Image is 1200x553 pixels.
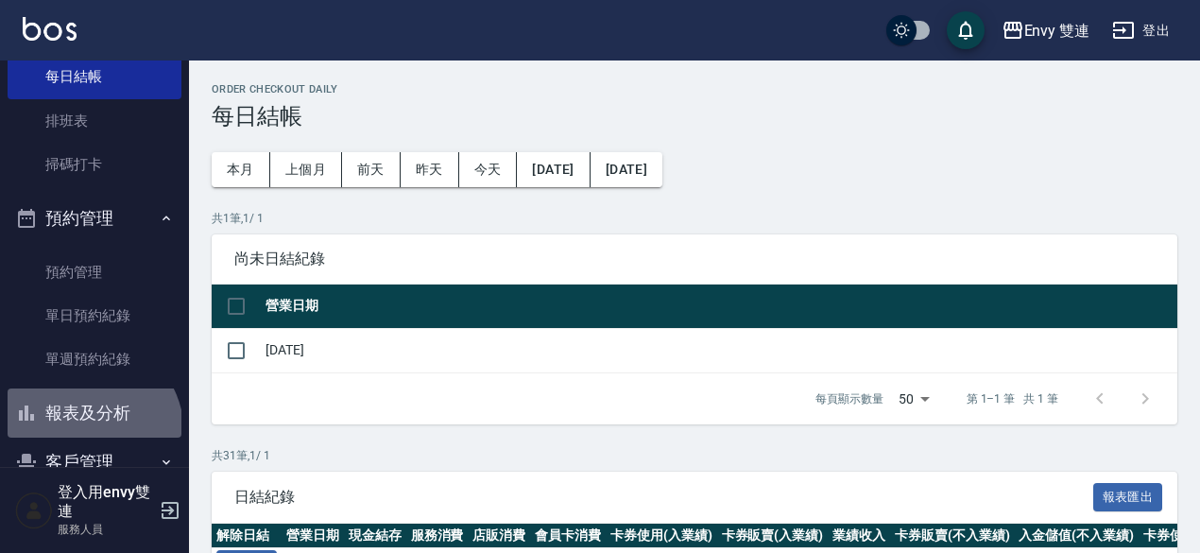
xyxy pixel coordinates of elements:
[815,390,883,407] p: 每頁顯示數量
[234,488,1093,507] span: 日結紀錄
[828,524,890,548] th: 業績收入
[8,337,181,381] a: 單週預約紀錄
[1024,19,1090,43] div: Envy 雙連
[8,99,181,143] a: 排班表
[261,285,1177,329] th: 營業日期
[8,194,181,243] button: 預約管理
[717,524,829,548] th: 卡券販賣(入業績)
[270,152,342,187] button: 上個月
[8,389,181,438] button: 報表及分析
[342,152,401,187] button: 前天
[212,210,1177,227] p: 共 1 筆, 1 / 1
[967,390,1058,407] p: 第 1–1 筆 共 1 筆
[1014,524,1139,548] th: 入金儲值(不入業績)
[8,55,181,98] a: 每日結帳
[282,524,344,548] th: 營業日期
[606,524,717,548] th: 卡券使用(入業績)
[994,11,1098,50] button: Envy 雙連
[261,328,1177,372] td: [DATE]
[8,143,181,186] a: 掃碼打卡
[591,152,662,187] button: [DATE]
[530,524,606,548] th: 會員卡消費
[58,483,154,521] h5: 登入用envy雙連
[212,103,1177,130] h3: 每日結帳
[234,250,1155,268] span: 尚未日結紀錄
[23,17,77,41] img: Logo
[890,524,1015,548] th: 卡券販賣(不入業績)
[8,438,181,487] button: 客戶管理
[947,11,985,49] button: save
[8,251,181,294] a: 預約管理
[1105,13,1177,48] button: 登出
[212,447,1177,464] p: 共 31 筆, 1 / 1
[212,524,282,548] th: 解除日結
[212,83,1177,95] h2: Order checkout daily
[1093,487,1163,505] a: 報表匯出
[891,373,936,424] div: 50
[401,152,459,187] button: 昨天
[517,152,590,187] button: [DATE]
[212,152,270,187] button: 本月
[15,492,53,529] img: Person
[459,152,518,187] button: 今天
[1093,483,1163,512] button: 報表匯出
[406,524,469,548] th: 服務消費
[8,294,181,337] a: 單日預約紀錄
[58,521,154,538] p: 服務人員
[468,524,530,548] th: 店販消費
[344,524,406,548] th: 現金結存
